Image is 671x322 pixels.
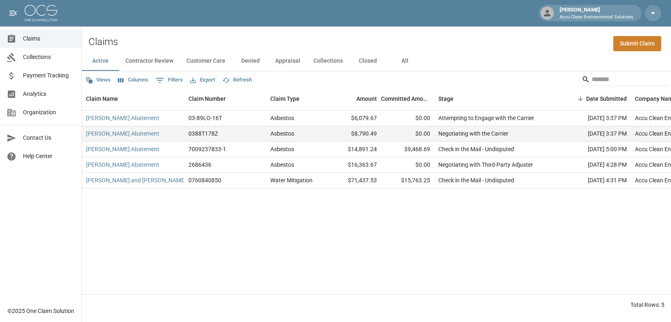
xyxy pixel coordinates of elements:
[328,126,381,142] div: $8,790.49
[613,36,661,51] a: Submit Claim
[86,87,118,110] div: Claim Name
[356,87,377,110] div: Amount
[557,142,631,157] div: [DATE] 5:00 PM
[86,114,159,122] a: [PERSON_NAME] Abatement
[438,129,508,138] div: Negotiating with the Carrier
[270,161,294,169] div: Asbestos
[86,145,159,153] a: [PERSON_NAME] Abatement
[328,87,381,110] div: Amount
[381,87,434,110] div: Committed Amount
[119,51,180,71] button: Contractor Review
[23,53,75,61] span: Collections
[328,142,381,157] div: $14,891.24
[116,74,150,86] button: Select columns
[82,51,119,71] button: Active
[381,111,434,126] div: $0.00
[184,87,266,110] div: Claim Number
[82,87,184,110] div: Claim Name
[220,74,254,86] button: Refresh
[381,142,434,157] div: $9,468.69
[188,161,211,169] div: 2686436
[188,114,222,122] div: 03-89LO-16T
[188,145,226,153] div: 7009237833-1
[23,108,75,117] span: Organization
[381,126,434,142] div: $0.00
[438,145,514,153] div: Check in the Mail - Undisputed
[328,111,381,126] div: $6,079.67
[328,157,381,173] div: $16,363.67
[438,114,534,122] div: Attempting to Engage with the Carrier
[438,87,453,110] div: Stage
[557,157,631,173] div: [DATE] 4:28 PM
[23,71,75,80] span: Payment Tracking
[557,111,631,126] div: [DATE] 3:37 PM
[557,173,631,188] div: [DATE] 4:31 PM
[7,307,74,315] div: © 2025 One Claim Solution
[438,176,514,184] div: Check in the Mail - Undisputed
[154,74,185,87] button: Show filters
[23,34,75,43] span: Claims
[266,87,328,110] div: Claim Type
[270,129,294,138] div: Asbestos
[180,51,232,71] button: Customer Care
[349,51,386,71] button: Closed
[23,152,75,161] span: Help Center
[575,93,586,104] button: Sort
[381,87,430,110] div: Committed Amount
[557,126,631,142] div: [DATE] 3:37 PM
[586,87,627,110] div: Date Submitted
[188,87,226,110] div: Claim Number
[23,90,75,98] span: Analytics
[25,5,57,21] img: ocs-logo-white-transparent.png
[381,173,434,188] div: $15,763.25
[434,87,557,110] div: Stage
[232,51,269,71] button: Denied
[82,51,671,71] div: dynamic tabs
[630,301,664,309] div: Total Rows: 5
[86,129,159,138] a: [PERSON_NAME] Abatement
[84,74,113,86] button: Views
[560,14,633,21] p: Accu Clean Environmental Solutions
[270,114,294,122] div: Asbestos
[86,176,186,184] a: [PERSON_NAME] and [PERSON_NAME]
[23,134,75,142] span: Contact Us
[5,5,21,21] button: open drawer
[307,51,349,71] button: Collections
[269,51,307,71] button: Appraisal
[386,51,423,71] button: All
[438,161,533,169] div: Negotiating with Third-Party Adjuster
[328,173,381,188] div: $71,437.53
[188,129,218,138] div: 0388T178Z
[86,161,159,169] a: [PERSON_NAME] Abatement
[270,176,313,184] div: Water Mitigation
[381,157,434,173] div: $0.00
[556,6,637,20] div: [PERSON_NAME]
[270,87,299,110] div: Claim Type
[270,145,294,153] div: Asbestos
[582,73,669,88] div: Search
[88,36,118,48] h2: Claims
[188,74,217,86] button: Export
[188,176,221,184] div: 0760840850
[557,87,631,110] div: Date Submitted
